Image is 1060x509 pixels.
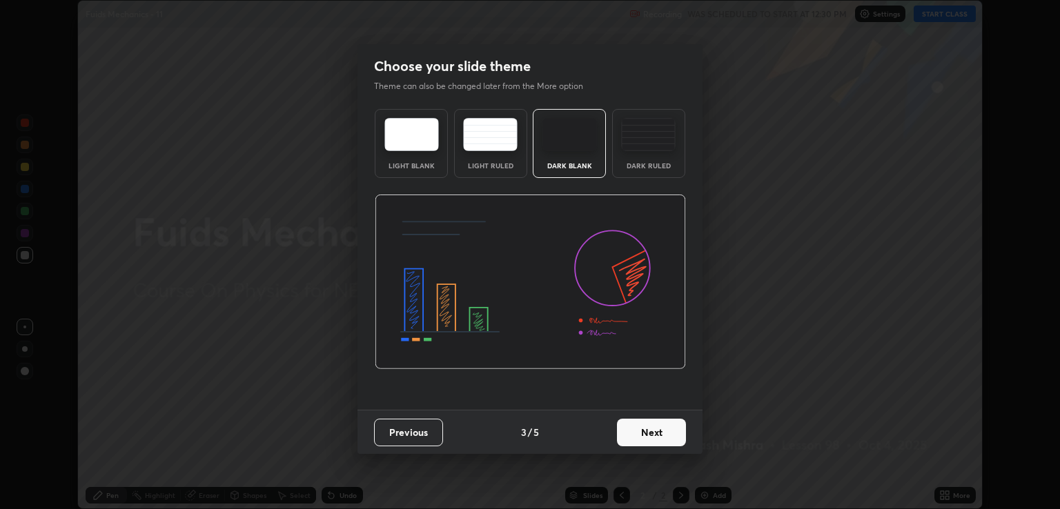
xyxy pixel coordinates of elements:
[375,194,686,370] img: darkThemeBanner.d06ce4a2.svg
[542,118,597,151] img: darkTheme.f0cc69e5.svg
[374,419,443,446] button: Previous
[533,425,539,439] h4: 5
[463,162,518,169] div: Light Ruled
[621,162,676,169] div: Dark Ruled
[384,162,439,169] div: Light Blank
[542,162,597,169] div: Dark Blank
[374,57,531,75] h2: Choose your slide theme
[617,419,686,446] button: Next
[384,118,439,151] img: lightTheme.e5ed3b09.svg
[521,425,527,439] h4: 3
[621,118,676,151] img: darkRuledTheme.de295e13.svg
[374,80,598,92] p: Theme can also be changed later from the More option
[463,118,518,151] img: lightRuledTheme.5fabf969.svg
[528,425,532,439] h4: /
